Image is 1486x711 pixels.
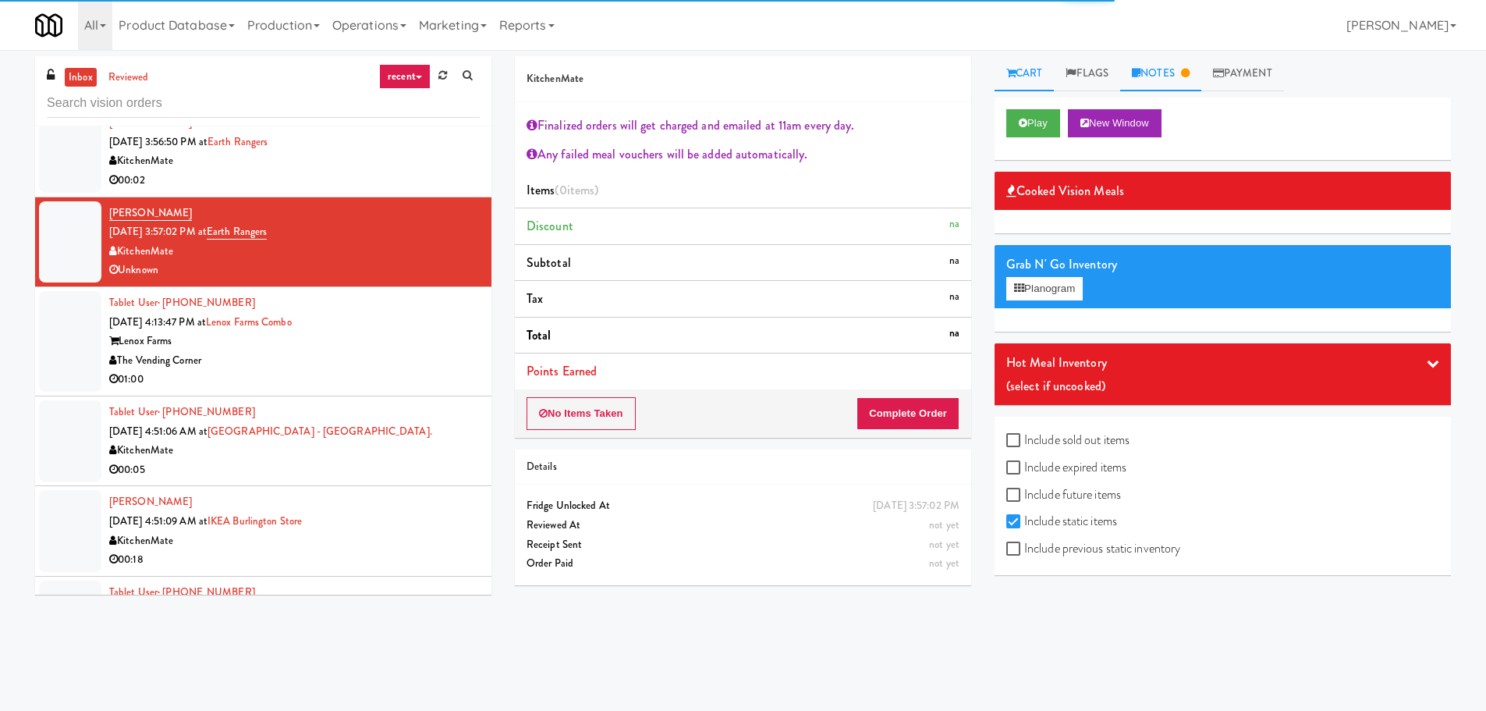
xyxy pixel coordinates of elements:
a: Tablet User· [PHONE_NUMBER] [109,295,255,310]
a: recent [379,64,431,89]
a: [PERSON_NAME] [109,494,192,509]
div: na [949,215,959,234]
div: [DATE] 3:57:02 PM [873,496,959,516]
div: Fridge Unlocked At [527,496,959,516]
span: Subtotal [527,254,571,272]
span: not yet [929,517,959,532]
a: Notes [1120,56,1201,91]
a: Flags [1054,56,1120,91]
label: Include static items [1006,510,1117,533]
div: KitchenMate [109,151,480,171]
span: not yet [929,556,959,571]
span: · [PHONE_NUMBER] [158,404,255,419]
div: 00:18 [109,550,480,570]
div: Unknown [109,261,480,280]
input: Include expired items [1006,462,1024,475]
a: Cart [995,56,1055,91]
span: Items [527,181,598,199]
div: KitchenMate [109,441,480,460]
span: [DATE] 3:56:50 PM at [109,134,207,149]
div: Receipt Sent [527,535,959,555]
ng-pluralize: items [567,181,595,199]
span: Tax [527,290,543,308]
li: [PERSON_NAME][DATE] 3:56:50 PM atEarth RangersKitchenMate00:02 [35,107,491,197]
button: New Window [1068,109,1161,137]
a: [PERSON_NAME] [109,205,192,221]
div: 00:05 [109,460,480,480]
div: KitchenMate [109,531,480,551]
li: [PERSON_NAME][DATE] 4:51:09 AM atIKEA Burlington StoreKitchenMate00:18 [35,486,491,576]
div: Order Paid [527,554,959,574]
a: inbox [65,68,97,87]
span: Points Earned [527,362,597,380]
a: Tablet User· [PHONE_NUMBER] [109,585,255,599]
div: 01:00 [109,370,480,389]
a: IKEA Burlington Store [207,514,302,528]
div: The Vending Corner [109,351,480,371]
input: Include static items [1006,516,1024,528]
button: Planogram [1006,277,1083,300]
a: Earth Rangers [207,134,268,149]
a: reviewed [105,68,153,87]
a: [GEOGRAPHIC_DATA] - [GEOGRAPHIC_DATA]. [207,424,432,439]
div: KitchenMate [109,242,480,261]
div: Details [527,457,959,477]
a: Lenox Farms Combo [206,315,292,329]
div: Any failed meal vouchers will be added automatically. [527,143,959,166]
label: Include expired items [1006,456,1126,479]
label: Include previous static inventory [1006,537,1180,560]
div: Hot Meal Inventory [1006,351,1439,375]
button: No Items Taken [527,397,636,430]
li: Tablet User· [PHONE_NUMBER][DATE] 4:51:06 AM at[GEOGRAPHIC_DATA] - [GEOGRAPHIC_DATA].KitchenMate0... [35,396,491,486]
a: Tablet User· [PHONE_NUMBER] [109,404,255,419]
div: na [949,251,959,271]
div: (select if uncooked) [1006,375,1439,398]
h5: KitchenMate [527,73,959,85]
span: [DATE] 4:51:09 AM at [109,514,207,528]
div: Finalized orders will get charged and emailed at 11am every day. [527,114,959,137]
div: na [949,324,959,343]
input: Include future items [1006,489,1024,502]
div: Reviewed At [527,516,959,535]
input: Include sold out items [1006,435,1024,447]
span: [DATE] 4:51:06 AM at [109,424,207,439]
div: Grab N' Go Inventory [1006,253,1439,276]
img: Micromart [35,12,62,39]
span: · [PHONE_NUMBER] [158,585,255,599]
li: [PERSON_NAME][DATE] 3:57:02 PM atEarth RangersKitchenMateUnknown [35,197,491,287]
button: Complete Order [856,397,959,430]
button: Play [1006,109,1060,137]
li: Tablet User· [PHONE_NUMBER][DATE] 4:13:47 PM atLenox Farms ComboLenox FarmsThe Vending Corner01:00 [35,287,491,396]
span: [DATE] 3:57:02 PM at [109,224,207,239]
a: Payment [1201,56,1284,91]
a: Earth Rangers [207,224,267,240]
li: Tablet User· [PHONE_NUMBER][DATE] 4:53:25 AM atThe Mark Atlanta Lobby RefrigeratedThe Mark Atlant... [35,577,491,686]
span: [DATE] 4:13:47 PM at [109,315,206,329]
label: Include future items [1006,483,1121,507]
div: na [949,287,959,307]
div: Lenox Farms [109,332,480,351]
span: not yet [929,537,959,552]
span: Cooked Vision Meals [1006,180,1124,203]
span: · [PHONE_NUMBER] [158,295,255,310]
div: Hot Meal Inventory(select if uncooked) [995,343,1451,405]
input: Search vision orders [47,89,480,118]
input: Include previous static inventory [1006,543,1024,556]
label: Include sold out items [1006,428,1130,452]
span: (0 ) [555,181,598,199]
span: Discount [527,217,573,235]
div: 00:02 [109,171,480,190]
span: Total [527,326,551,344]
